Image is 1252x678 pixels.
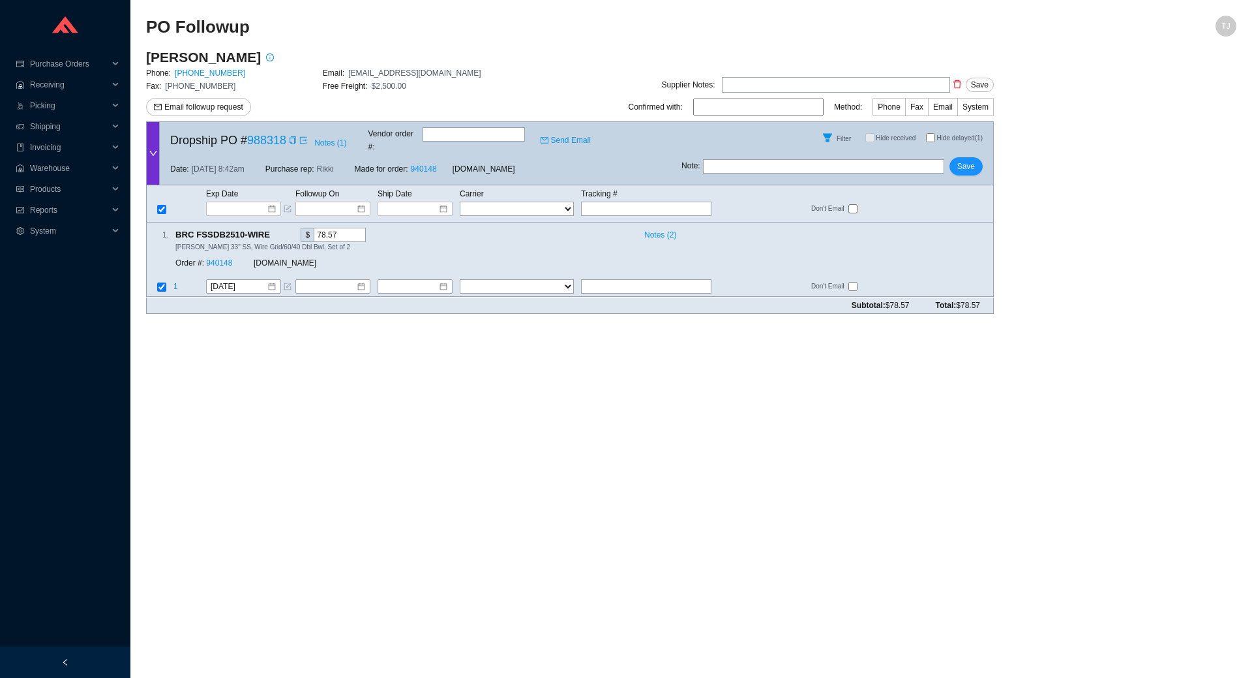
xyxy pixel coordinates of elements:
span: Vendor order # : [368,127,420,153]
span: credit-card [16,60,25,68]
span: Filter [837,135,851,142]
span: Rikki [317,162,334,176]
span: [DATE] 8:42am [192,162,245,176]
button: Notes (2) [638,228,677,237]
h2: PO Followup [146,16,964,39]
a: [PHONE_NUMBER] [175,69,245,78]
span: [PHONE_NUMBER] [165,82,235,91]
span: Invoicing [30,137,108,158]
span: Email [933,102,953,112]
span: Picking [30,95,108,116]
span: Notes ( 2 ) [644,228,676,241]
span: Date: [170,162,189,176]
span: Free Freight: [323,82,368,91]
a: 940148 [411,164,437,174]
div: Confirmed with: Method: [629,98,994,116]
span: Dropship PO # [170,131,286,150]
a: 988318 [247,134,286,147]
div: $ [301,228,314,242]
span: Fax: [146,82,161,91]
a: mailSend Email [541,134,591,147]
span: [EMAIL_ADDRESS][DOMAIN_NAME] [348,69,481,78]
a: 940148 [206,259,232,268]
span: [PERSON_NAME] 33" SS, Wire Grid/60/40 Dbl Bwl, Set of 2 [175,243,350,251]
span: Phone: [146,69,171,78]
span: left [61,658,69,666]
span: Don't Email [811,204,848,215]
span: Email followup request [164,100,243,114]
button: delete [950,75,964,93]
span: $78.57 [956,301,980,310]
span: Phone [878,102,901,112]
span: info-circle [261,54,278,61]
span: Total: [936,299,980,312]
span: Email: [323,69,344,78]
button: Notes (1) [314,136,347,145]
button: Save [949,157,983,176]
span: Made for order: [355,164,408,174]
span: System [962,102,989,112]
span: mail [541,136,548,144]
span: [DOMAIN_NAME] [254,259,316,268]
span: Hide delayed (1) [936,134,983,142]
div: 1 . [147,228,169,241]
span: Tracking # [581,189,618,198]
span: [DOMAIN_NAME] [453,162,515,176]
span: copy [289,136,297,144]
span: mail [154,103,162,112]
span: $2,500.00 [372,82,406,91]
span: Save [971,78,989,91]
span: Reports [30,200,108,221]
span: Subtotal: [852,299,910,312]
span: Warehouse [30,158,108,179]
span: setting [16,227,25,235]
span: Carrier [460,189,484,198]
span: Purchase Orders [30,54,108,74]
button: Filter [817,127,838,148]
input: 9/18/2025 [211,281,267,294]
a: export [299,134,307,147]
span: $78.57 [886,301,910,310]
span: Fax [910,102,923,112]
span: Followup On [295,189,339,198]
span: Exp Date [206,189,238,198]
span: fund [16,206,25,214]
span: Order #: [175,259,204,268]
span: read [16,185,25,193]
span: export [299,136,307,144]
span: form [284,205,291,213]
input: Hide received [865,133,874,142]
span: Notes ( 1 ) [314,136,346,149]
span: Don't Email [811,282,848,293]
button: mailEmail followup request [146,98,251,116]
h3: [PERSON_NAME] [146,48,261,67]
span: Receiving [30,74,108,95]
span: Purchase rep: [265,162,314,176]
span: 1 [173,283,178,292]
span: filter [818,132,837,143]
button: Save [966,78,994,92]
span: down [149,149,158,158]
div: Copy [289,134,297,147]
input: Hide delayed(1) [926,133,935,142]
span: Note : [681,159,700,174]
span: Save [957,160,975,173]
button: info-circle [261,48,279,67]
span: Ship Date [378,189,412,198]
div: Copy [273,228,281,242]
span: book [16,144,25,151]
div: Supplier Notes: [662,78,715,91]
span: TJ [1221,16,1230,37]
span: System [30,221,108,241]
span: delete [951,80,964,89]
span: BRC FSSDB2510-WIRE [175,228,281,242]
span: Hide received [876,134,916,142]
span: Shipping [30,116,108,137]
span: Products [30,179,108,200]
span: form [284,283,291,291]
